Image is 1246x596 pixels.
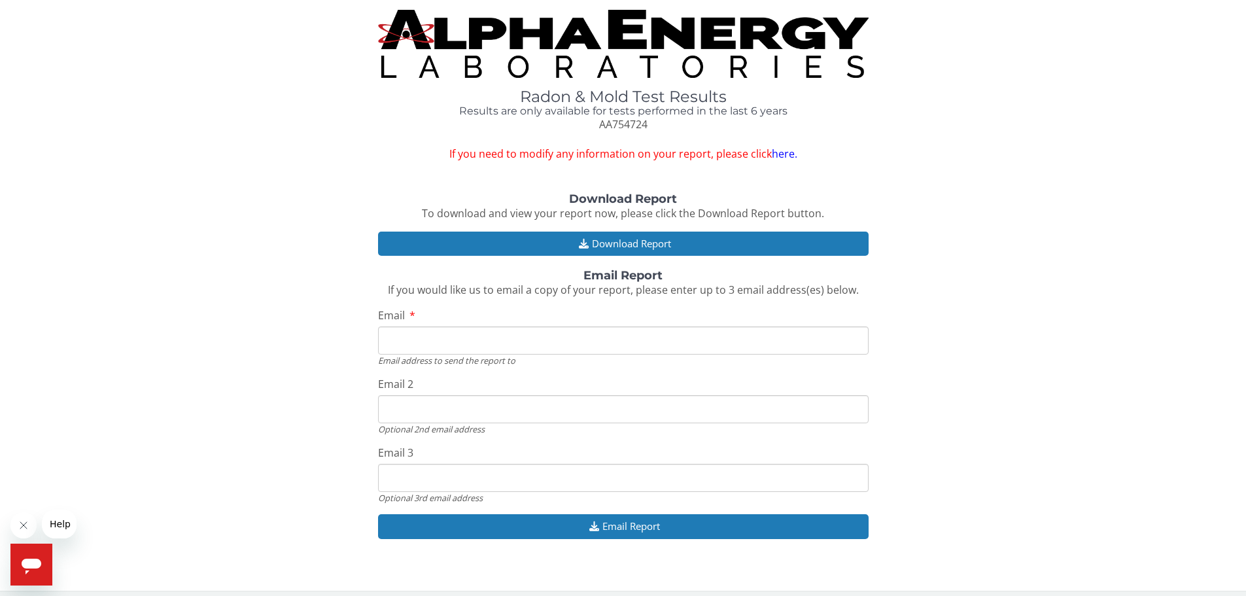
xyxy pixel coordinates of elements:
span: Email 2 [378,377,413,391]
span: AA754724 [599,117,648,131]
h1: Radon & Mold Test Results [378,88,869,105]
iframe: Close message [10,512,37,538]
img: TightCrop.jpg [378,10,869,78]
span: To download and view your report now, please click the Download Report button. [422,206,824,220]
div: Email address to send the report to [378,355,869,366]
button: Download Report [378,232,869,256]
div: Optional 3rd email address [378,492,869,504]
iframe: Button to launch messaging window [10,544,52,586]
span: Email 3 [378,446,413,460]
strong: Download Report [569,192,677,206]
iframe: Message from company [42,510,77,538]
a: here. [772,147,797,161]
strong: Email Report [583,268,663,283]
button: Email Report [378,514,869,538]
span: If you would like us to email a copy of your report, please enter up to 3 email address(es) below. [388,283,859,297]
div: Optional 2nd email address [378,423,869,435]
span: Email [378,308,405,323]
span: If you need to modify any information on your report, please click [378,147,869,162]
h4: Results are only available for tests performed in the last 6 years [378,105,869,117]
